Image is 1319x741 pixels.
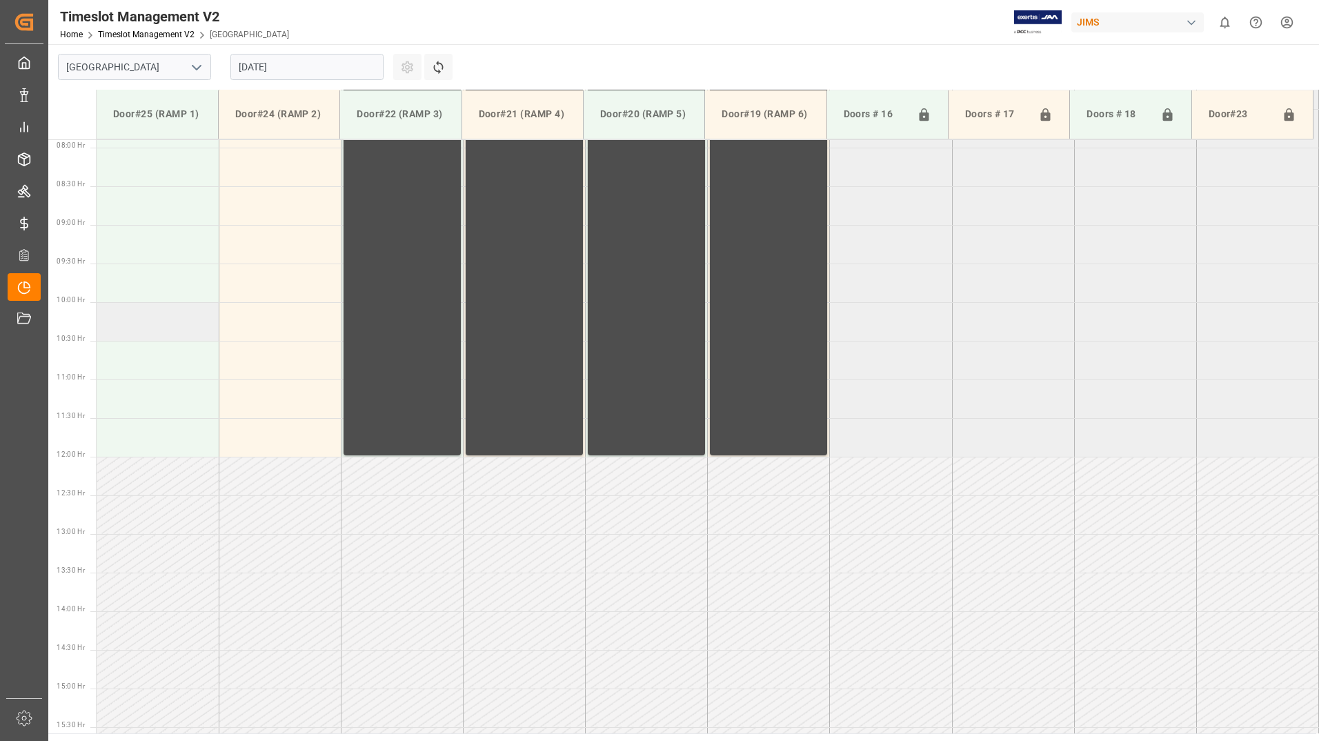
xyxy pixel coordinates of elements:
[108,101,207,127] div: Door#25 (RAMP 1)
[57,412,85,419] span: 11:30 Hr
[98,30,195,39] a: Timeslot Management V2
[58,54,211,80] input: Type to search/select
[57,721,85,729] span: 15:30 Hr
[57,489,85,497] span: 12:30 Hr
[1081,101,1154,128] div: Doors # 18
[57,296,85,304] span: 10:00 Hr
[57,180,85,188] span: 08:30 Hr
[1203,101,1276,128] div: Door#23
[57,566,85,574] span: 13:30 Hr
[57,335,85,342] span: 10:30 Hr
[57,528,85,535] span: 13:00 Hr
[57,219,85,226] span: 09:00 Hr
[57,451,85,458] span: 12:00 Hr
[1209,7,1240,38] button: show 0 new notifications
[595,101,693,127] div: Door#20 (RAMP 5)
[57,682,85,690] span: 15:00 Hr
[716,101,815,127] div: Door#19 (RAMP 6)
[960,101,1033,128] div: Doors # 17
[60,30,83,39] a: Home
[57,605,85,613] span: 14:00 Hr
[57,644,85,651] span: 14:30 Hr
[1071,12,1204,32] div: JIMS
[230,54,384,80] input: DD.MM.YYYY
[351,101,450,127] div: Door#22 (RAMP 3)
[838,101,911,128] div: Doors # 16
[57,141,85,149] span: 08:00 Hr
[1014,10,1062,34] img: Exertis%20JAM%20-%20Email%20Logo.jpg_1722504956.jpg
[1071,9,1209,35] button: JIMS
[57,373,85,381] span: 11:00 Hr
[1240,7,1271,38] button: Help Center
[473,101,572,127] div: Door#21 (RAMP 4)
[57,257,85,265] span: 09:30 Hr
[230,101,328,127] div: Door#24 (RAMP 2)
[60,6,289,27] div: Timeslot Management V2
[186,57,206,78] button: open menu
